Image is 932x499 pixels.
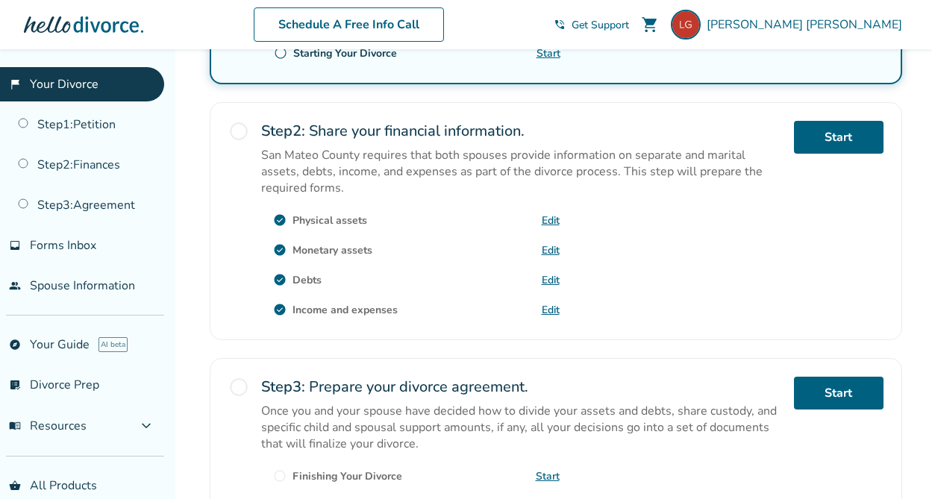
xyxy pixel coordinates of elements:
div: Income and expenses [293,303,398,317]
h2: Share your financial information. [261,121,782,141]
span: inbox [9,239,21,251]
span: list_alt_check [9,379,21,391]
h2: Prepare your divorce agreement. [261,377,782,397]
strong: Step 3 : [261,377,305,397]
a: Schedule A Free Info Call [254,7,444,42]
a: Start [794,121,883,154]
div: Debts [293,273,322,287]
span: check_circle [273,243,287,257]
span: check_circle [273,273,287,286]
p: San Mateo County requires that both spouses provide information on separate and marital assets, d... [261,147,782,196]
iframe: Chat Widget [857,427,932,499]
a: Edit [542,303,560,317]
div: Finishing Your Divorce [293,469,402,483]
span: radio_button_unchecked [273,469,287,483]
div: Physical assets [293,213,367,227]
span: expand_more [137,417,155,435]
span: Get Support [572,18,629,32]
span: radio_button_unchecked [228,377,249,398]
span: radio_button_unchecked [274,46,287,60]
a: Edit [542,243,560,257]
a: Start [794,377,883,409]
span: check_circle [273,213,287,227]
a: Edit [542,273,560,287]
div: Monetary assets [293,243,372,257]
span: [PERSON_NAME] [PERSON_NAME] [707,16,908,33]
span: check_circle [273,303,287,316]
span: shopping_cart [641,16,659,34]
span: Forms Inbox [30,237,96,254]
span: menu_book [9,420,21,432]
span: people [9,280,21,292]
img: lgonzalez-ratchev@sobrato.org [671,10,701,40]
span: flag_2 [9,78,21,90]
a: phone_in_talkGet Support [554,18,629,32]
span: radio_button_unchecked [228,121,249,142]
strong: Step 2 : [261,121,305,141]
span: shopping_basket [9,480,21,492]
a: Edit [542,213,560,227]
span: phone_in_talk [554,19,566,31]
a: Start [536,469,560,483]
span: AI beta [98,337,128,352]
p: Once you and your spouse have decided how to divide your assets and debts, share custody, and spe... [261,403,782,452]
span: explore [9,339,21,351]
span: Resources [9,418,87,434]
